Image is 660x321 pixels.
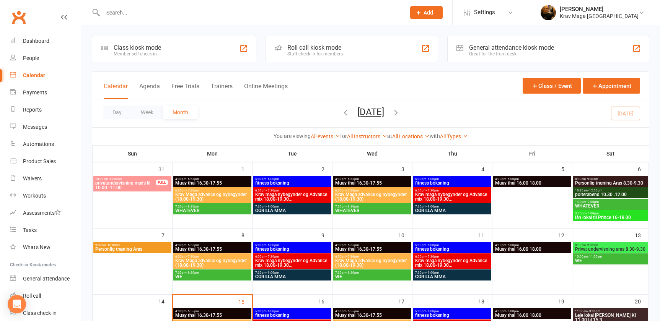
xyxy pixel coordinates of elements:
[23,107,42,113] div: Reports
[238,295,252,308] div: 15
[23,89,47,96] div: Payments
[335,192,410,201] span: Krav Maga advance og nybegynder (18.00-19.30)
[335,243,410,247] span: 4:30pm
[255,258,330,267] span: Krav maga nybegynder og Advance mix 18.00-19.30...
[175,258,250,267] span: Krav Maga advance og nybegynder (18.00-19.30)
[10,153,81,170] a: Product Sales
[495,243,570,247] span: 4:00pm
[588,189,602,192] span: - 12:00pm
[523,78,581,94] button: Class / Event
[541,5,556,20] img: thumb_image1537003722.png
[9,8,28,27] a: Clubworx
[588,310,600,313] span: - 3:30pm
[175,205,250,208] span: 7:30pm
[95,177,156,181] span: 10:00am
[211,83,233,99] button: Trainers
[401,162,412,175] div: 3
[175,177,250,181] span: 4:30pm
[23,141,54,147] div: Automations
[415,243,490,247] span: 5:00pm
[175,274,250,279] span: WE
[560,6,639,13] div: [PERSON_NAME]
[158,295,172,307] div: 14
[158,162,172,175] div: 31
[335,208,410,213] span: WHATEVER
[266,255,279,258] span: - 7:30pm
[186,189,199,192] span: - 7:30pm
[175,181,250,185] span: Muay thai 16.30-17.55
[495,177,570,181] span: 4:00pm
[635,229,649,241] div: 13
[106,243,120,247] span: - 10:00am
[415,310,490,313] span: 5:00pm
[575,204,646,208] span: WHATEVER
[173,146,253,162] th: Mon
[426,310,439,313] span: - 6:00pm
[478,229,492,241] div: 11
[23,55,39,61] div: People
[23,72,45,78] div: Calendar
[287,51,343,57] div: Staff check-in for members
[266,205,279,208] span: - 9:00pm
[255,192,330,201] span: Krav maga nybegynder og Advance mix 18.00-19.30...
[340,133,347,139] strong: for
[415,177,490,181] span: 5:00pm
[255,274,330,279] span: GORILLA MMA
[10,118,81,136] a: Messages
[10,204,81,222] a: Assessments
[255,243,330,247] span: 5:00pm
[335,255,410,258] span: 6:00pm
[175,313,250,318] span: Muay thai 16.30-17.55
[175,208,250,213] span: WHATEVER
[572,146,649,162] th: Sat
[335,181,410,185] span: Muay thai 16.30-17.55
[335,258,410,267] span: Krav Maga advance og nybegynder (18.00-19.30)
[426,255,439,258] span: - 7:30pm
[114,51,161,57] div: Member self check-in
[101,7,400,18] input: Search...
[10,239,81,256] a: What's New
[10,187,81,204] a: Workouts
[586,177,598,181] span: - 9:30am
[186,177,199,181] span: - 5:55pm
[638,162,649,175] div: 6
[575,200,646,204] span: 1:00pm
[255,255,330,258] span: 6:00pm
[255,208,330,213] span: GORILLA MMA
[469,51,554,57] div: Great for the front desk
[255,313,330,318] span: fitness boksning
[108,177,122,181] span: - 11:00am
[398,229,412,241] div: 10
[255,247,330,251] span: fitness boksning
[575,243,646,247] span: 8:30am
[175,192,250,201] span: Krav Maga advance og nybegynder (18.00-19.30)
[426,205,439,208] span: - 9:00pm
[23,244,51,250] div: What's New
[346,271,359,274] span: - 8:30pm
[23,193,46,199] div: Workouts
[415,192,490,201] span: Krav maga nybegynder og Advance mix 18.00-19.30...
[161,229,172,241] div: 7
[23,293,41,299] div: Roll call
[586,243,598,247] span: - 9:30am
[575,255,646,258] span: 10:00am
[255,181,330,185] span: fitness boksning
[8,295,26,313] div: Open Intercom Messenger
[103,105,131,119] button: Day
[175,310,250,313] span: 4:30pm
[321,229,332,241] div: 9
[424,10,433,16] span: Add
[255,189,330,192] span: 6:00pm
[335,271,410,274] span: 7:30pm
[346,243,359,247] span: - 5:55pm
[426,177,439,181] span: - 6:00pm
[10,84,81,101] a: Payments
[560,13,639,19] div: Krav Maga [GEOGRAPHIC_DATA]
[10,170,81,187] a: Waivers
[415,274,490,279] span: GORILLA MMA
[506,243,519,247] span: - 5:00pm
[10,287,81,305] a: Roll call
[478,295,492,307] div: 18
[410,6,443,19] button: Add
[255,271,330,274] span: 7:30pm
